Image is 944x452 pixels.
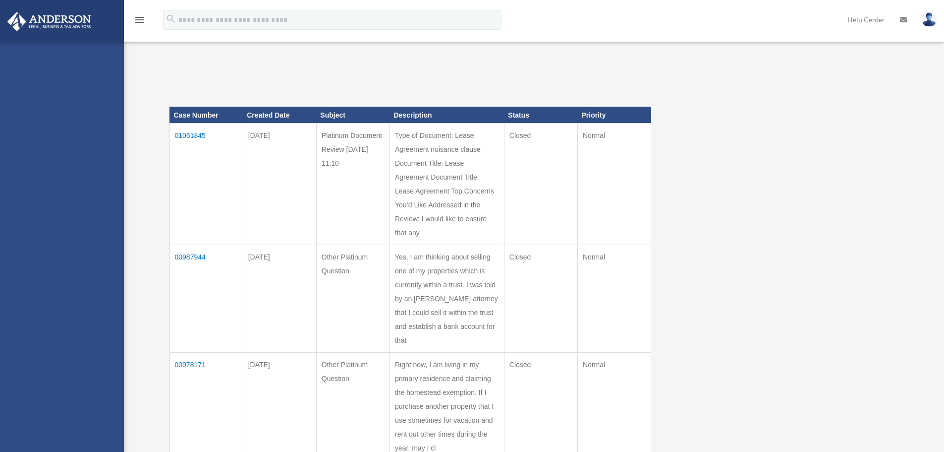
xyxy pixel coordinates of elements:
th: Case Number [169,107,243,124]
td: Normal [577,245,651,353]
td: Yes, I am thinking about selling one of my properties which is currently within a trust. I was to... [389,245,504,353]
i: menu [134,14,146,26]
td: Closed [504,124,577,245]
td: Other Platinum Question [316,245,389,353]
th: Status [504,107,577,124]
a: menu [134,17,146,26]
td: [DATE] [243,124,316,245]
td: Closed [504,245,577,353]
th: Description [389,107,504,124]
th: Created Date [243,107,316,124]
th: Subject [316,107,389,124]
td: 01061845 [169,124,243,245]
td: Platinum Document Review [DATE] 11:10 [316,124,389,245]
td: Type of Document: Lease Agreement nuisance clause Document Title: Lease Agreement Document Title:... [389,124,504,245]
td: Normal [577,124,651,245]
img: User Pic [922,12,937,27]
td: 00987944 [169,245,243,353]
th: Priority [577,107,651,124]
td: [DATE] [243,245,316,353]
i: search [166,13,176,24]
img: Anderson Advisors Platinum Portal [4,12,94,31]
